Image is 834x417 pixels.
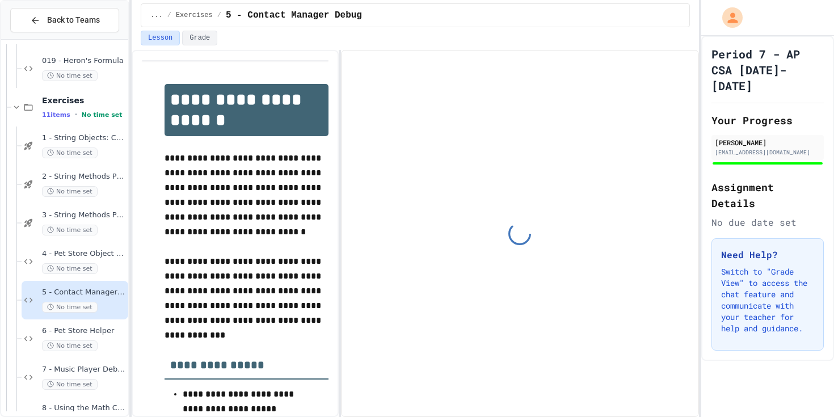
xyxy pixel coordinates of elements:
[42,263,98,274] span: No time set
[711,216,824,229] div: No due date set
[42,172,126,182] span: 2 - String Methods Practice I
[47,14,100,26] span: Back to Teams
[42,210,126,220] span: 3 - String Methods Practice II
[42,70,98,81] span: No time set
[42,56,126,66] span: 019 - Heron's Formula
[42,288,126,297] span: 5 - Contact Manager Debug
[42,365,126,374] span: 7 - Music Player Debugger
[42,340,98,351] span: No time set
[42,111,70,119] span: 11 items
[721,248,814,262] h3: Need Help?
[42,379,98,390] span: No time set
[42,148,98,158] span: No time set
[715,137,820,148] div: [PERSON_NAME]
[10,8,119,32] button: Back to Teams
[721,266,814,334] p: Switch to "Grade View" to access the chat feature and communicate with your teacher for help and ...
[42,186,98,197] span: No time set
[182,31,217,45] button: Grade
[711,46,824,94] h1: Period 7 - AP CSA [DATE]-[DATE]
[42,326,126,336] span: 6 - Pet Store Helper
[226,9,362,22] span: 5 - Contact Manager Debug
[167,11,171,20] span: /
[82,111,123,119] span: No time set
[150,11,163,20] span: ...
[711,179,824,211] h2: Assignment Details
[42,403,126,413] span: 8 - Using the Math Class I
[710,5,745,31] div: My Account
[42,225,98,235] span: No time set
[42,95,126,106] span: Exercises
[176,11,213,20] span: Exercises
[42,133,126,143] span: 1 - String Objects: Concatenation, Literals, and More
[42,302,98,313] span: No time set
[75,110,77,119] span: •
[217,11,221,20] span: /
[141,31,180,45] button: Lesson
[711,112,824,128] h2: Your Progress
[42,249,126,259] span: 4 - Pet Store Object Creator
[715,148,820,157] div: [EMAIL_ADDRESS][DOMAIN_NAME]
